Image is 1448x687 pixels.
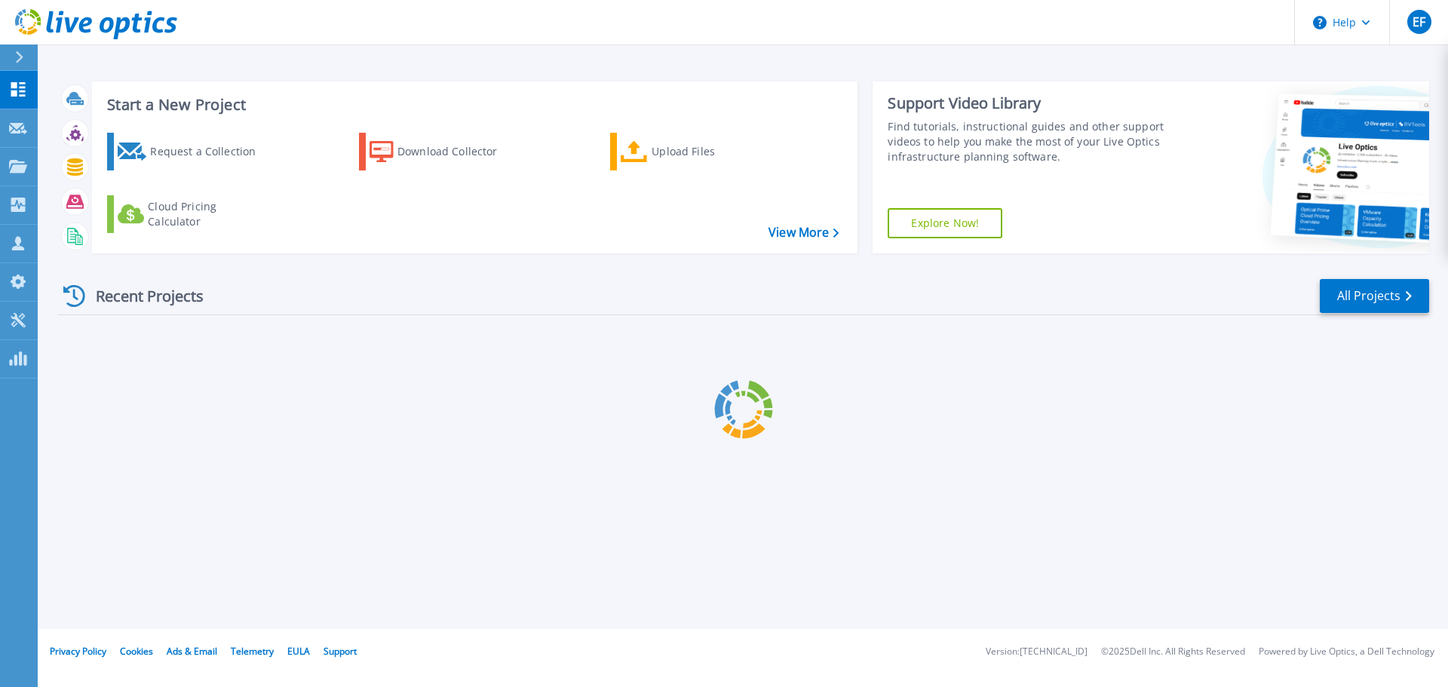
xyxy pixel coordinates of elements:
div: Cloud Pricing Calculator [148,199,268,229]
div: Find tutorials, instructional guides and other support videos to help you make the most of your L... [888,119,1171,164]
div: Recent Projects [58,278,224,314]
h3: Start a New Project [107,97,839,113]
li: Powered by Live Optics, a Dell Technology [1259,647,1434,657]
a: View More [768,225,839,240]
div: Request a Collection [150,136,271,167]
div: Upload Files [652,136,772,167]
a: Support [324,645,357,658]
span: EF [1413,16,1425,28]
a: Cookies [120,645,153,658]
a: Explore Now! [888,208,1002,238]
a: Privacy Policy [50,645,106,658]
a: Ads & Email [167,645,217,658]
a: Upload Files [610,133,778,170]
div: Support Video Library [888,94,1171,113]
a: All Projects [1320,279,1429,313]
div: Download Collector [397,136,518,167]
a: Telemetry [231,645,274,658]
li: Version: [TECHNICAL_ID] [986,647,1088,657]
a: Cloud Pricing Calculator [107,195,275,233]
li: © 2025 Dell Inc. All Rights Reserved [1101,647,1245,657]
a: EULA [287,645,310,658]
a: Download Collector [359,133,527,170]
a: Request a Collection [107,133,275,170]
